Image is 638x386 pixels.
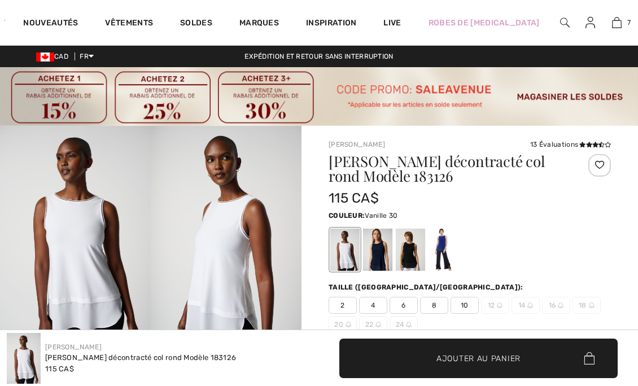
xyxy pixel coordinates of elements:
[406,322,412,327] img: ring-m.svg
[329,154,564,183] h1: [PERSON_NAME] décontracté col rond Modèle 183126
[330,229,360,271] div: Vanille 30
[390,316,418,333] span: 24
[512,297,540,314] span: 14
[359,316,387,333] span: 22
[329,282,526,292] div: Taille ([GEOGRAPHIC_DATA]/[GEOGRAPHIC_DATA]):
[530,139,611,150] div: 13 Évaluations
[560,16,570,29] img: recherche
[180,18,212,30] a: Soldes
[151,126,301,352] img: D&eacute;bardeur D&eacute;contract&eacute; Col Rond mod&egrave;le 183126. 2
[390,297,418,314] span: 6
[306,18,356,30] span: Inspiration
[7,333,41,384] img: D&eacute;bardeur D&eacute;contract&eacute; Col Rond mod&egrave;le 183126
[429,229,458,271] div: Saphir Royal 163
[481,297,509,314] span: 12
[45,352,236,363] div: [PERSON_NAME] décontracté col rond Modèle 183126
[365,212,397,220] span: Vanille 30
[329,212,365,220] span: Couleur:
[527,302,533,308] img: ring-m.svg
[105,18,153,30] a: Vêtements
[329,297,357,314] span: 2
[383,17,401,29] a: Live
[359,297,387,314] span: 4
[566,301,627,330] iframe: Ouvre un widget dans lequel vous pouvez trouver plus d’informations
[558,302,563,308] img: ring-m.svg
[45,343,102,351] a: [PERSON_NAME]
[23,18,78,30] a: Nouveautés
[584,352,595,365] img: Bag.svg
[451,297,479,314] span: 10
[329,141,385,148] a: [PERSON_NAME]
[497,302,502,308] img: ring-m.svg
[605,16,628,29] a: 7
[375,322,381,327] img: ring-m.svg
[36,52,73,60] span: CAD
[36,52,54,62] img: Canadian Dollar
[329,316,357,333] span: 20
[585,16,595,29] img: Mes infos
[396,229,425,271] div: Noir
[573,297,601,314] span: 18
[576,16,604,30] a: Se connecter
[239,18,279,30] a: Marques
[339,339,618,378] button: Ajouter au panier
[363,229,392,271] div: Bleu Nuit
[542,297,570,314] span: 16
[612,16,622,29] img: Mon panier
[80,52,94,60] span: FR
[429,17,540,29] a: Robes de [MEDICAL_DATA]
[329,190,379,206] span: 115 CA$
[346,322,351,327] img: ring-m.svg
[420,297,448,314] span: 8
[45,365,74,373] span: 115 CA$
[436,352,521,364] span: Ajouter au panier
[627,17,631,28] span: 7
